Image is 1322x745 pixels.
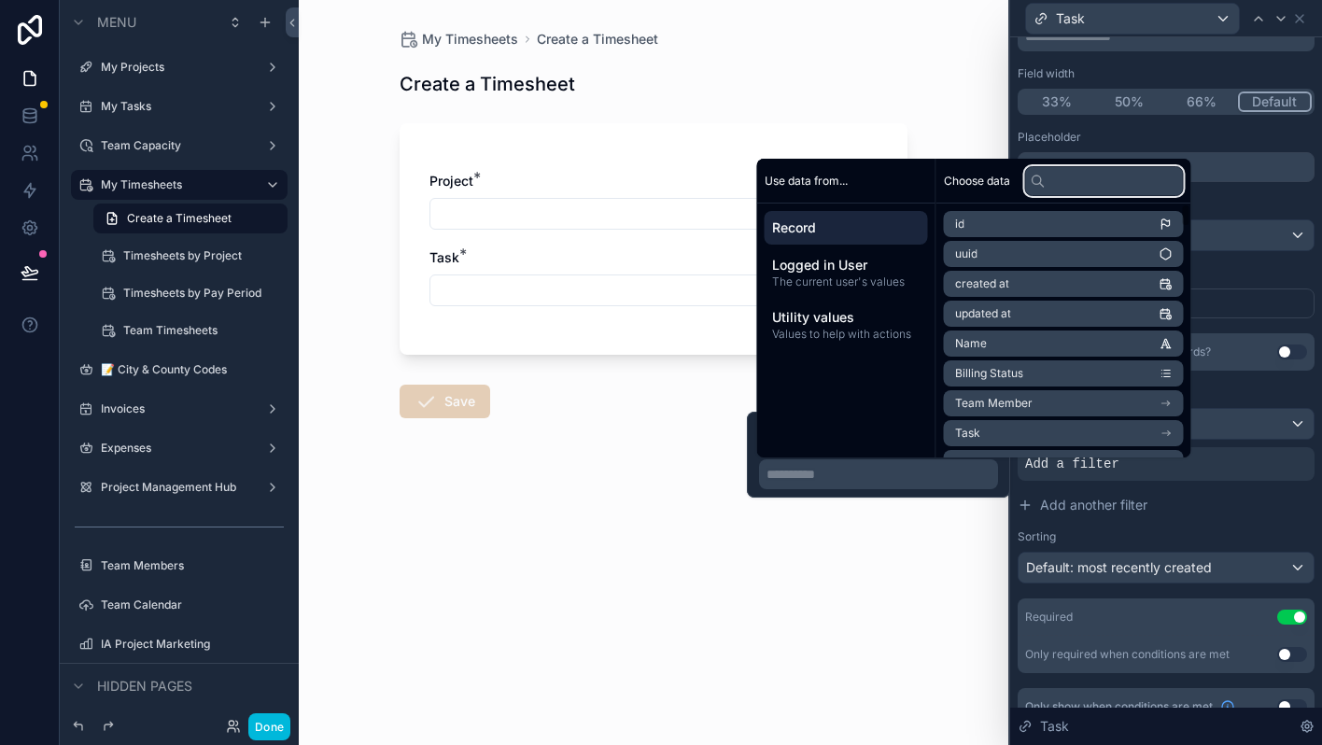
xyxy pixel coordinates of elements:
label: Team Members [101,558,276,573]
span: Logged in User [772,256,921,274]
label: 📝 City & County Codes [101,362,276,377]
label: Team Capacity [101,138,250,153]
button: Default: most recently created [1018,552,1315,583]
label: Team Timesheets [123,323,276,338]
button: Select Button [429,198,878,230]
span: Only show when conditions are met [1025,699,1213,714]
button: 66% [1165,91,1238,112]
button: 50% [1093,91,1166,112]
span: Values to help with actions [772,327,921,342]
a: Create a Timesheet [537,30,658,49]
label: Field width [1018,66,1075,81]
span: Utility values [772,308,921,327]
label: My Tasks [101,99,250,114]
label: Expenses [101,441,250,456]
label: Sorting [1018,529,1056,544]
label: Timesheets by Pay Period [123,286,276,301]
span: Menu [97,13,136,32]
button: 33% [1020,91,1093,112]
button: Add another filter [1018,488,1315,522]
label: My Projects [101,60,250,75]
label: Project Management Hub [101,480,250,495]
span: Default: most recently created [1026,559,1212,575]
span: Create a Timesheet [127,211,232,226]
div: scrollable content [757,204,935,357]
span: The current user's values [772,274,921,289]
button: Task [1025,3,1240,35]
span: Task [1056,9,1085,28]
h1: Create a Timesheet [400,71,575,97]
label: My Timesheets [101,177,250,192]
span: Choose data [944,174,1010,189]
div: Only required when conditions are met [1025,647,1230,662]
span: Add another filter [1040,496,1147,514]
span: Task [1040,717,1069,736]
label: Placeholder [1018,130,1081,145]
label: Team Calendar [101,597,276,612]
span: Project [429,173,473,189]
span: Use data from... [765,174,848,189]
span: Add a filter [1025,455,1119,473]
label: IA Project Marketing [101,637,276,652]
div: Required [1025,610,1073,625]
span: Record [772,218,921,237]
button: Default [1238,91,1313,112]
a: Create a Timesheet [93,204,288,233]
span: My Timesheets [422,30,518,49]
button: Select Button [429,274,878,306]
label: Invoices [101,401,250,416]
span: Task [429,249,459,265]
a: My Timesheets [400,30,518,49]
button: Done [248,713,290,740]
label: Timesheets by Project [123,248,276,263]
span: Hidden pages [97,677,192,696]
